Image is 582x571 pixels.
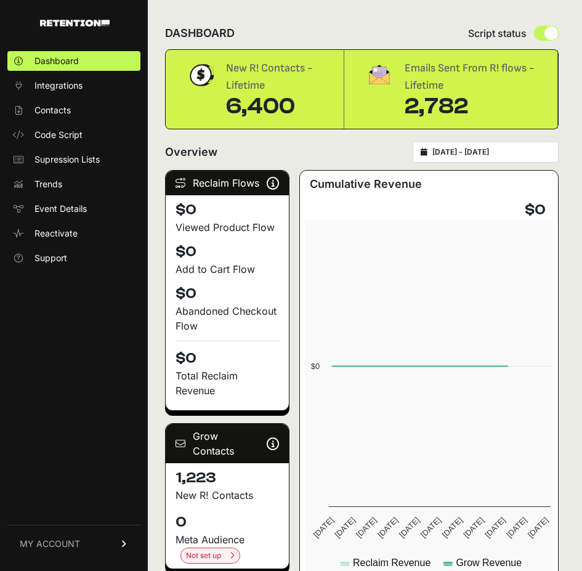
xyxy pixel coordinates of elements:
a: Supression Lists [7,150,140,169]
text: [DATE] [462,516,486,540]
text: Reclaim Revenue [353,557,430,568]
h4: $0 [525,200,546,220]
img: Retention.com [40,20,110,26]
text: [DATE] [312,516,336,540]
span: Supression Lists [34,153,100,166]
text: [DATE] [333,516,357,540]
text: [DATE] [440,516,464,540]
h4: $0 [176,284,279,304]
a: Contacts [7,100,140,120]
a: MY ACCOUNT [7,525,140,562]
a: Trends [7,174,140,194]
a: Code Script [7,125,140,145]
div: Emails Sent From R! flows - Lifetime [405,60,538,94]
h4: $0 [176,242,279,262]
span: Script status [468,26,527,41]
span: Code Script [34,129,83,141]
div: Grow Contacts [166,424,289,463]
a: Integrations [7,76,140,95]
img: dollar-coin-05c43ed7efb7bc0c12610022525b4bbbb207c7efeef5aecc26f025e68dcafac9.png [185,60,216,91]
span: Contacts [34,104,71,116]
span: Reactivate [34,227,78,240]
p: Total Reclaim Revenue [176,368,279,398]
text: [DATE] [505,516,529,540]
text: $0 [311,362,320,371]
text: Grow Revenue [456,557,522,568]
text: [DATE] [419,516,443,540]
span: Dashboard [34,55,79,67]
span: MY ACCOUNT [20,538,80,550]
div: Add to Cart Flow [176,262,279,277]
p: New R! Contacts [176,488,279,503]
h4: 0 [176,512,279,532]
a: Event Details [7,199,140,219]
h2: Overview [165,144,217,161]
text: [DATE] [483,516,507,540]
div: Meta Audience [176,532,279,564]
span: Integrations [34,79,83,92]
div: 6,400 [226,94,324,119]
img: fa-envelope-19ae18322b30453b285274b1b8af3d052b27d846a4fbe8435d1a52b978f639a2.png [364,60,395,89]
div: Reclaim Flows [166,171,289,195]
text: [DATE] [526,516,550,540]
a: Dashboard [7,51,140,71]
a: Support [7,248,140,268]
text: [DATE] [376,516,400,540]
div: 2,782 [405,94,538,119]
div: Viewed Product Flow [176,220,279,235]
text: [DATE] [397,516,421,540]
h3: Cumulative Revenue [310,176,422,193]
div: Abandoned Checkout Flow [176,304,279,333]
span: Trends [34,178,62,190]
h2: DASHBOARD [165,25,235,42]
a: Reactivate [7,224,140,243]
span: Support [34,252,67,264]
text: [DATE] [355,516,379,540]
h4: $0 [176,200,279,220]
h4: 1,223 [176,468,279,488]
span: Event Details [34,203,87,215]
div: New R! Contacts - Lifetime [226,60,324,94]
h4: $0 [176,341,279,368]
